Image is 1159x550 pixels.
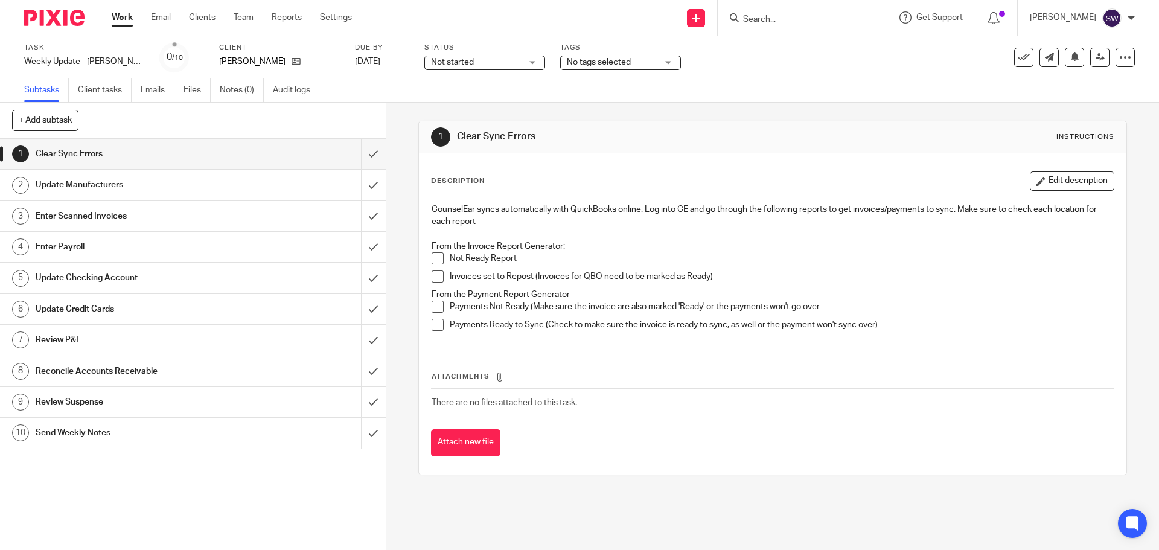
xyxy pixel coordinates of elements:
[1030,171,1114,191] button: Edit description
[432,289,1113,301] p: From the Payment Report Generator
[12,424,29,441] div: 10
[450,270,1113,283] p: Invoices set to Repost (Invoices for QBO need to be marked as Ready)
[355,43,409,53] label: Due by
[12,208,29,225] div: 3
[432,373,490,380] span: Attachments
[24,78,69,102] a: Subtasks
[272,11,302,24] a: Reports
[167,50,183,64] div: 0
[24,10,85,26] img: Pixie
[431,429,500,456] button: Attach new file
[12,301,29,318] div: 6
[219,56,286,68] p: [PERSON_NAME]
[12,110,78,130] button: + Add subtask
[12,270,29,287] div: 5
[112,11,133,24] a: Work
[36,207,244,225] h1: Enter Scanned Invoices
[24,43,145,53] label: Task
[172,54,183,61] small: /10
[220,78,264,102] a: Notes (0)
[424,43,545,53] label: Status
[742,14,851,25] input: Search
[12,394,29,411] div: 9
[234,11,254,24] a: Team
[432,398,577,407] span: There are no files attached to this task.
[151,11,171,24] a: Email
[567,58,631,66] span: No tags selected
[12,177,29,194] div: 2
[431,127,450,147] div: 1
[1030,11,1096,24] p: [PERSON_NAME]
[450,301,1113,313] p: Payments Not Ready (Make sure the invoice are also marked 'Ready' or the payments won't go over
[36,331,244,349] h1: Review P&L
[78,78,132,102] a: Client tasks
[141,78,174,102] a: Emails
[184,78,211,102] a: Files
[450,252,1113,264] p: Not Ready Report
[36,424,244,442] h1: Send Weekly Notes
[432,240,1113,252] p: From the Invoice Report Generator:
[450,319,1113,331] p: Payments Ready to Sync (Check to make sure the invoice is ready to sync, as well or the payment w...
[36,269,244,287] h1: Update Checking Account
[36,238,244,256] h1: Enter Payroll
[320,11,352,24] a: Settings
[36,393,244,411] h1: Review Suspense
[916,13,963,22] span: Get Support
[24,56,145,68] div: Weekly Update - [PERSON_NAME]
[273,78,319,102] a: Audit logs
[36,145,244,163] h1: Clear Sync Errors
[1056,132,1114,142] div: Instructions
[12,145,29,162] div: 1
[355,57,380,66] span: [DATE]
[457,130,799,143] h1: Clear Sync Errors
[560,43,681,53] label: Tags
[1102,8,1122,28] img: svg%3E
[36,300,244,318] h1: Update Credit Cards
[12,238,29,255] div: 4
[36,176,244,194] h1: Update Manufacturers
[431,58,474,66] span: Not started
[24,56,145,68] div: Weekly Update - Kelly
[189,11,216,24] a: Clients
[12,331,29,348] div: 7
[431,176,485,186] p: Description
[12,363,29,380] div: 8
[219,43,340,53] label: Client
[36,362,244,380] h1: Reconcile Accounts Receivable
[432,203,1113,228] p: CounselEar syncs automatically with QuickBooks online. Log into CE and go through the following r...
